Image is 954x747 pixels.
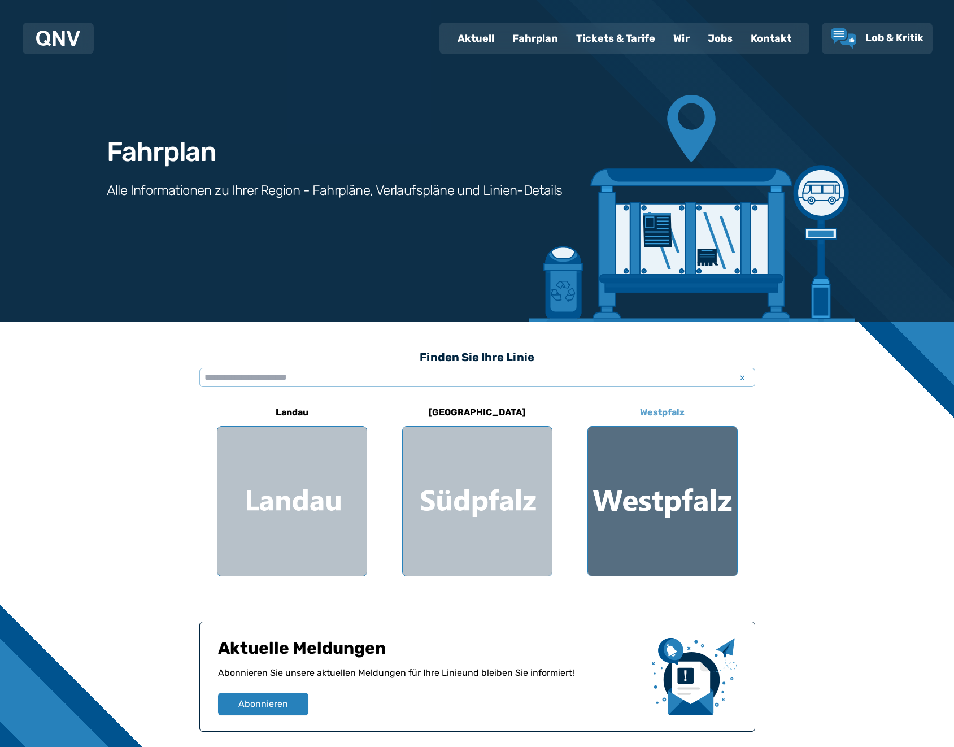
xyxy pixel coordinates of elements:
[448,24,503,53] a: Aktuell
[735,371,751,384] span: x
[218,666,643,693] p: Abonnieren Sie unsere aktuellen Meldungen für Ihre Linie und bleiben Sie informiert!
[699,24,742,53] a: Jobs
[402,399,552,576] a: [GEOGRAPHIC_DATA] Region Südpfalz
[217,399,367,576] a: Landau Region Landau
[831,28,923,49] a: Lob & Kritik
[503,24,567,53] a: Fahrplan
[271,403,313,422] h6: Landau
[424,403,530,422] h6: [GEOGRAPHIC_DATA]
[635,403,689,422] h6: Westpfalz
[742,24,800,53] a: Kontakt
[36,27,80,50] a: QNV Logo
[218,693,308,715] button: Abonnieren
[238,697,288,711] span: Abonnieren
[107,138,216,166] h1: Fahrplan
[587,399,738,576] a: Westpfalz Region Westpfalz
[36,31,80,46] img: QNV Logo
[865,32,923,44] span: Lob & Kritik
[218,638,643,666] h1: Aktuelle Meldungen
[199,345,755,370] h3: Finden Sie Ihre Linie
[652,638,737,715] img: newsletter
[107,181,563,199] h3: Alle Informationen zu Ihrer Region - Fahrpläne, Verlaufspläne und Linien-Details
[664,24,699,53] a: Wir
[567,24,664,53] a: Tickets & Tarife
